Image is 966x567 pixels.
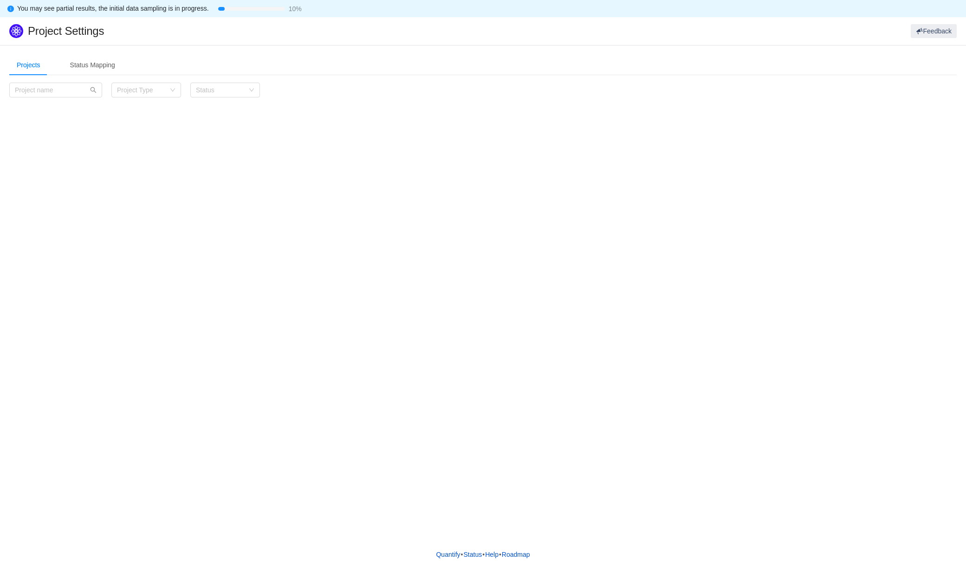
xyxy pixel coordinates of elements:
[499,551,501,558] span: •
[28,24,577,38] h1: Project Settings
[289,6,302,12] span: 10%
[461,551,463,558] span: •
[63,55,123,76] div: Status Mapping
[196,85,244,95] div: Status
[249,87,254,94] i: icon: down
[501,548,531,561] a: Roadmap
[7,6,14,12] i: icon: info-circle
[911,24,957,38] button: Feedback
[463,548,483,561] a: Status
[90,87,97,93] i: icon: search
[485,548,499,561] a: Help
[9,55,48,76] div: Projects
[117,85,165,95] div: Project Type
[9,24,23,38] img: Quantify
[435,548,460,561] a: Quantify
[17,4,218,13] span: You may see partial results, the initial data sampling is in progress.
[9,83,102,97] input: Project name
[17,4,959,13] div: Patience is the companion of wisdom!
[482,551,485,558] span: •
[170,87,175,94] i: icon: down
